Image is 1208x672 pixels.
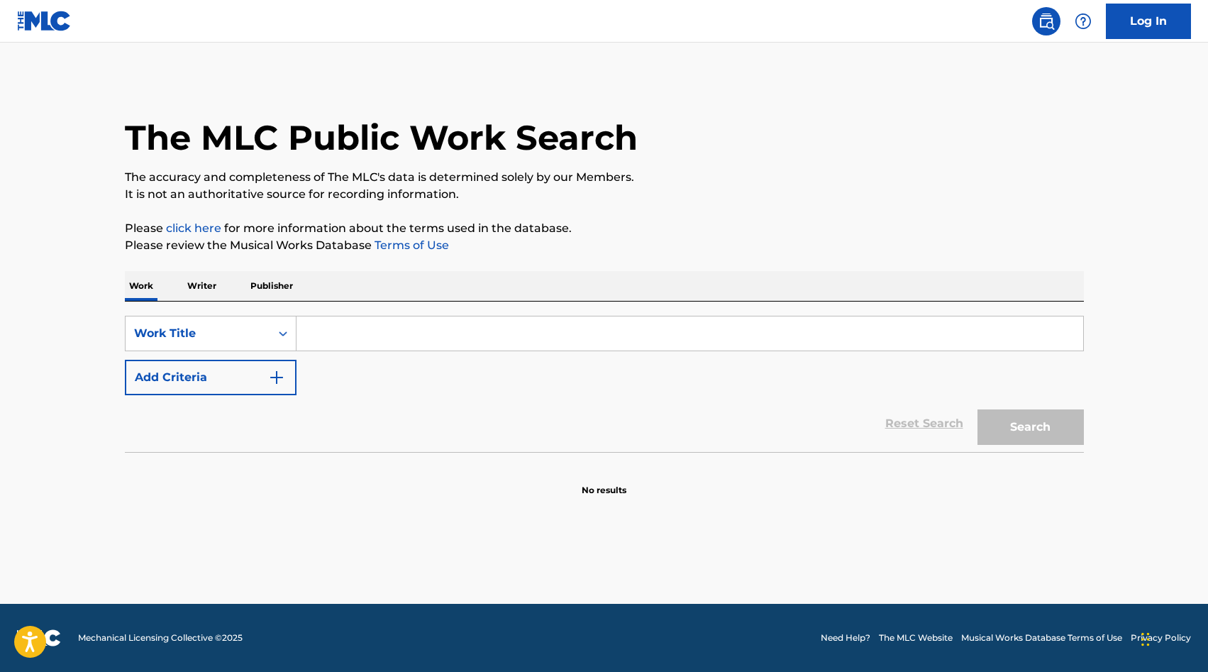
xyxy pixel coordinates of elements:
[125,271,157,301] p: Work
[1069,7,1097,35] div: Help
[1075,13,1092,30] img: help
[1032,7,1060,35] a: Public Search
[821,632,870,644] a: Need Help?
[125,220,1084,237] p: Please for more information about the terms used in the database.
[1137,604,1208,672] iframe: Chat Widget
[125,116,638,159] h1: The MLC Public Work Search
[183,271,221,301] p: Writer
[879,632,953,644] a: The MLC Website
[1038,13,1055,30] img: search
[17,11,72,31] img: MLC Logo
[961,632,1122,644] a: Musical Works Database Terms of Use
[1106,4,1191,39] a: Log In
[125,316,1084,452] form: Search Form
[125,237,1084,254] p: Please review the Musical Works Database
[17,629,61,646] img: logo
[372,238,449,252] a: Terms of Use
[166,221,221,235] a: click here
[1141,618,1150,661] div: Drag
[1131,632,1191,644] a: Privacy Policy
[582,467,626,497] p: No results
[125,169,1084,186] p: The accuracy and completeness of The MLC's data is determined solely by our Members.
[268,369,285,386] img: 9d2ae6d4665cec9f34b9.svg
[125,360,297,395] button: Add Criteria
[125,186,1084,203] p: It is not an authoritative source for recording information.
[134,325,262,342] div: Work Title
[246,271,297,301] p: Publisher
[78,632,243,644] span: Mechanical Licensing Collective © 2025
